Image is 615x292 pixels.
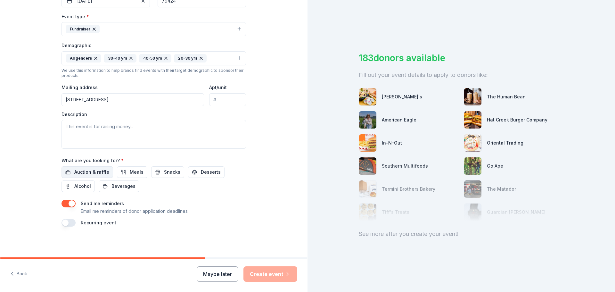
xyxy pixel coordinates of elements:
[359,51,564,65] div: 183 donors available
[66,25,100,33] div: Fundraiser
[61,84,98,91] label: Mailing address
[81,220,116,225] label: Recurring event
[61,157,124,164] label: What are you looking for?
[74,168,109,176] span: Auction & raffle
[61,180,95,192] button: Alcohol
[111,182,135,190] span: Beverages
[359,134,376,152] img: photo for In-N-Out
[464,134,481,152] img: photo for Oriental Trading
[74,182,91,190] span: Alcohol
[209,84,227,91] label: Apt/unit
[66,54,101,63] div: All genders
[201,168,221,176] span: Desserts
[61,68,246,78] div: We use this information to help brands find events with their target demographic to sponsor their...
[487,116,547,124] div: Hat Creek Burger Company
[61,13,89,20] label: Event type
[81,207,188,215] p: Email me reminders of donor application deadlines
[382,116,416,124] div: American Eagle
[382,93,422,101] div: [PERSON_NAME]'s
[61,22,246,36] button: Fundraiser
[174,54,207,63] div: 20-30 yrs
[104,54,136,63] div: 30-40 yrs
[359,111,376,129] img: photo for American Eagle
[139,54,171,63] div: 40-50 yrs
[382,139,402,147] div: In-N-Out
[487,139,523,147] div: Oriental Trading
[61,111,87,118] label: Description
[197,266,238,282] button: Maybe later
[188,166,225,178] button: Desserts
[209,93,246,106] input: #
[10,267,27,281] button: Back
[487,93,526,101] div: The Human Bean
[99,180,139,192] button: Beverages
[164,168,180,176] span: Snacks
[464,88,481,105] img: photo for The Human Bean
[61,51,246,65] button: All genders30-40 yrs40-50 yrs20-30 yrs
[130,168,143,176] span: Meals
[359,70,564,80] div: Fill out your event details to apply to donors like:
[151,166,184,178] button: Snacks
[81,201,124,206] label: Send me reminders
[117,166,147,178] button: Meals
[359,88,376,105] img: photo for Dion's
[359,229,564,239] div: See more after you create your event!
[464,111,481,129] img: photo for Hat Creek Burger Company
[61,42,91,49] label: Demographic
[61,93,204,106] input: Enter a US address
[61,166,113,178] button: Auction & raffle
